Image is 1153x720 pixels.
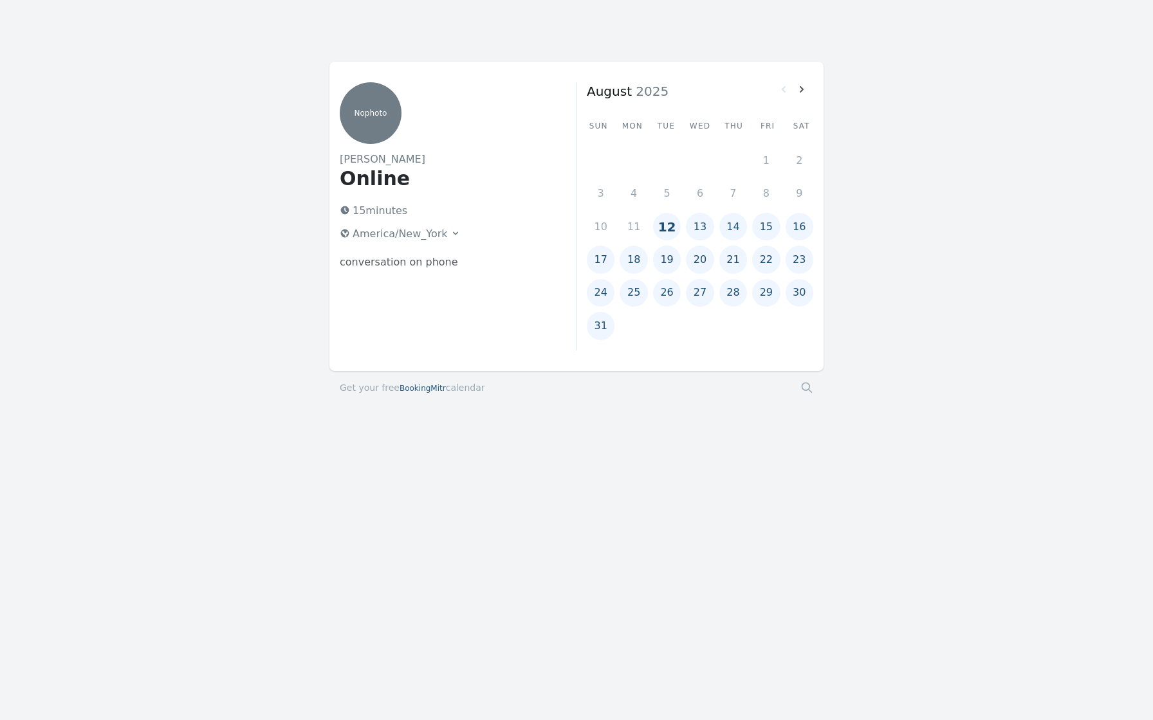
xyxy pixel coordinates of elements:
[719,213,747,240] button: 14
[621,121,645,131] div: Mon
[340,381,485,394] a: Get your freeBookingMitrcalendar
[620,246,647,273] button: 18
[752,179,780,207] button: 8
[587,121,611,131] div: Sun
[752,246,780,273] button: 22
[620,213,647,240] button: 11
[756,121,780,131] div: Fri
[587,312,614,339] button: 31
[719,179,747,207] button: 7
[786,147,813,174] button: 2
[620,279,647,307] button: 25
[653,279,681,307] button: 26
[620,179,647,207] button: 4
[722,121,746,131] div: Thu
[340,255,555,270] p: conversation on phone
[340,108,401,118] p: No photo
[340,167,555,190] h1: Online
[786,213,813,240] button: 16
[752,213,780,240] button: 15
[632,84,669,99] span: 2025
[335,201,555,221] p: 15 minutes
[688,121,712,131] div: Wed
[587,279,614,307] button: 24
[654,121,678,131] div: Tue
[786,246,813,273] button: 23
[789,121,813,131] div: Sat
[786,179,813,207] button: 9
[653,179,681,207] button: 5
[719,246,747,273] button: 21
[653,246,681,273] button: 19
[686,246,714,273] button: 20
[587,246,614,273] button: 17
[653,213,681,240] button: 12
[400,384,446,393] span: BookingMitr
[587,213,614,240] button: 10
[752,279,780,307] button: 29
[340,152,555,167] h2: [PERSON_NAME]
[587,179,614,207] button: 3
[786,279,813,307] button: 30
[335,224,466,244] button: America/New_York
[719,279,747,307] button: 28
[686,179,714,207] button: 6
[752,147,780,174] button: 1
[686,213,714,240] button: 13
[587,84,632,99] strong: August
[686,279,714,307] button: 27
